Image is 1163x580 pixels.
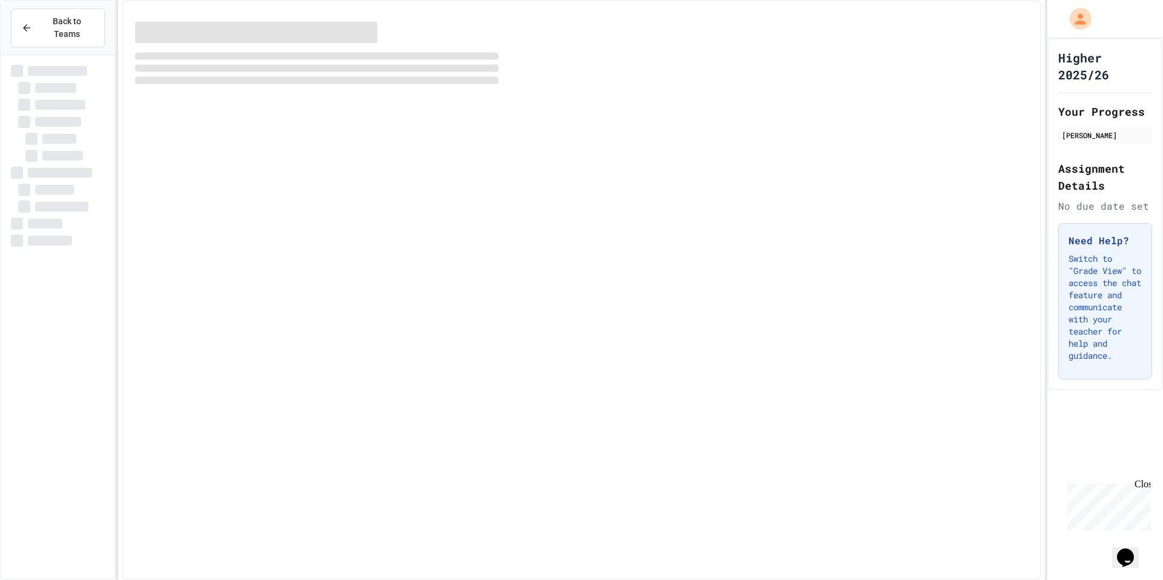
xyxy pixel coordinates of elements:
h1: Higher 2025/26 [1058,49,1152,83]
button: Back to Teams [11,8,105,47]
iframe: chat widget [1062,479,1151,530]
div: Chat with us now!Close [5,5,84,77]
h2: Your Progress [1058,103,1152,120]
p: Switch to "Grade View" to access the chat feature and communicate with your teacher for help and ... [1069,253,1142,362]
iframe: chat widget [1112,532,1151,568]
div: My Account [1057,5,1095,33]
div: No due date set [1058,199,1152,213]
span: Back to Teams [39,15,94,41]
h3: Need Help? [1069,233,1142,248]
h2: Assignment Details [1058,160,1152,194]
div: [PERSON_NAME] [1062,130,1148,141]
